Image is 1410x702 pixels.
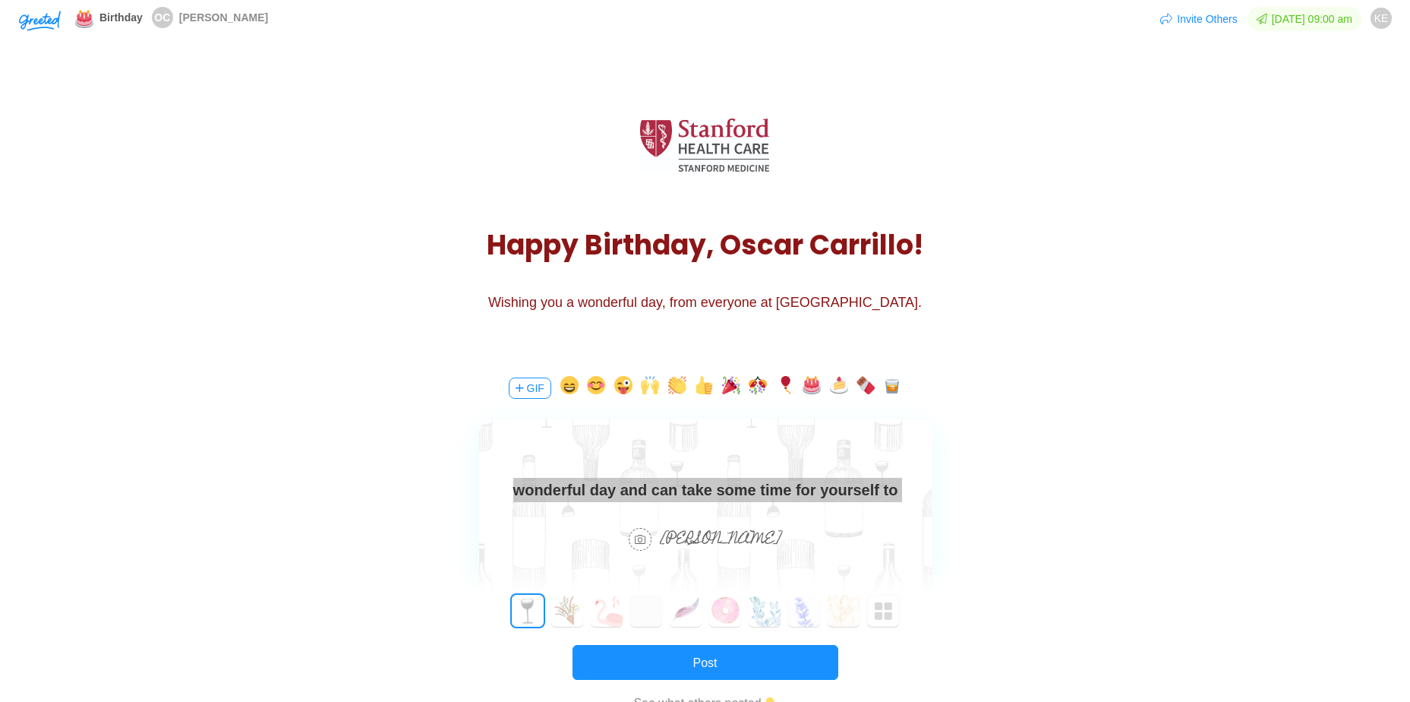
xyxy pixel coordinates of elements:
[661,526,781,555] span: [PERSON_NAME]
[883,376,901,400] button: emoji
[560,376,579,400] button: emoji
[509,378,551,399] button: GIF
[722,376,740,400] button: emoji
[776,376,794,400] button: emoji
[828,595,860,627] button: 8
[154,7,170,28] span: OC
[75,7,93,27] span: emoji
[512,595,544,627] button: 0
[641,376,659,400] button: emoji
[551,595,583,627] button: 1
[1248,7,1361,31] span: [DATE] 09:00 am
[591,595,623,627] button: 2
[670,595,702,627] button: 4
[19,11,61,31] img: Greeted
[587,376,605,400] button: emoji
[749,376,767,400] button: emoji
[1159,7,1238,31] button: Invite Others
[803,376,821,400] button: emoji
[614,376,632,400] button: emoji
[830,376,848,400] button: emoji
[695,376,713,400] button: emoji
[856,376,875,400] button: emoji
[709,595,741,627] button: 5
[630,595,662,627] button: 3
[99,11,143,24] span: Birthday
[1374,8,1389,29] span: KE
[573,645,838,680] button: Post
[477,293,932,311] div: Wishing you a wonderful day, from everyone at [GEOGRAPHIC_DATA].
[749,595,781,627] button: 6
[179,11,268,24] span: [PERSON_NAME]
[788,595,820,627] button: 7
[75,10,93,28] img: 🎂
[640,119,769,172] img: Greeted
[668,376,686,400] button: emoji
[875,602,893,621] img: Greeted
